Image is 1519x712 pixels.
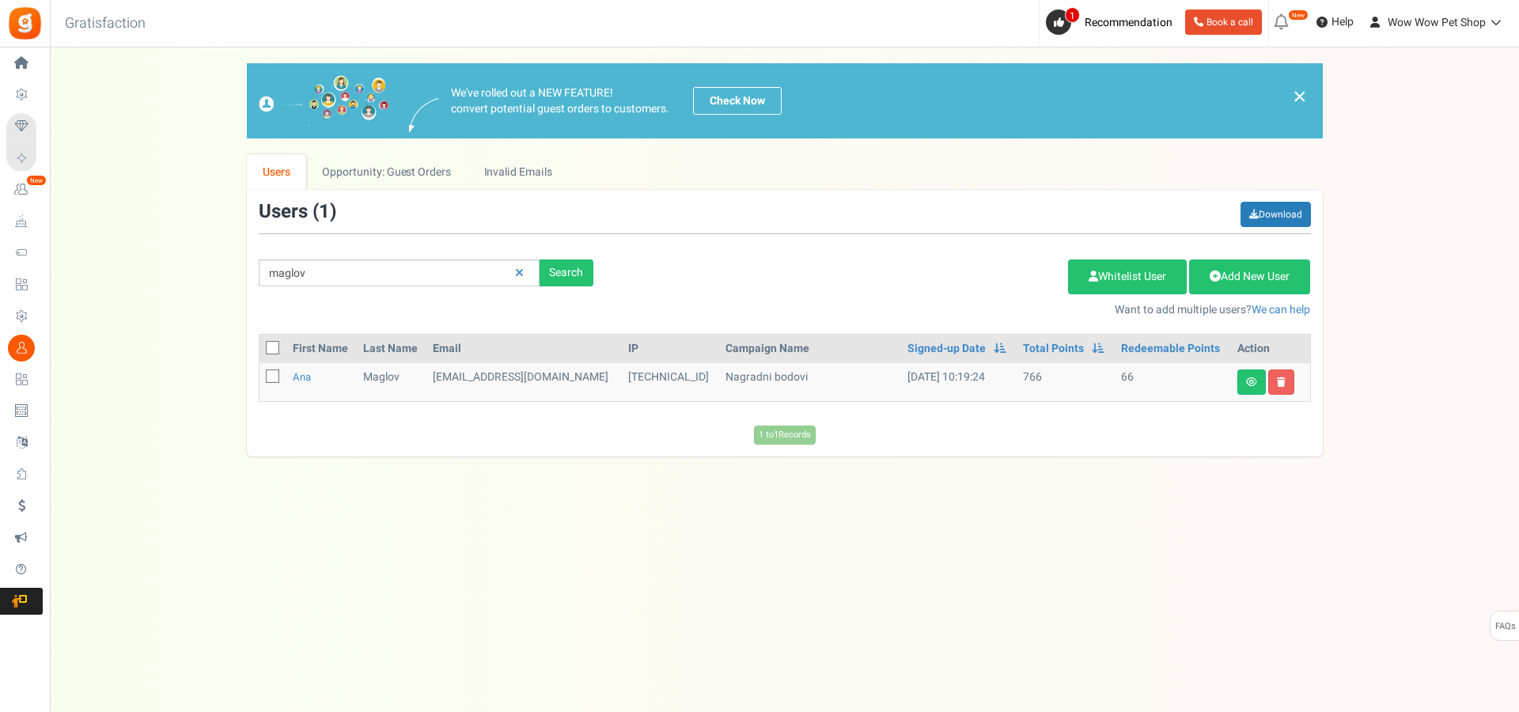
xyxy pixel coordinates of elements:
td: Nagradni bodovi [719,363,901,401]
td: [EMAIL_ADDRESS][DOMAIN_NAME] [426,363,622,401]
a: Signed-up Date [907,341,986,357]
th: First Name [286,335,357,363]
a: Help [1310,9,1360,35]
a: Check Now [693,87,782,115]
h3: Gratisfaction [47,8,163,40]
th: IP [622,335,719,363]
img: Gratisfaction [7,6,43,41]
span: 1 [1065,7,1080,23]
span: Recommendation [1085,14,1172,31]
th: Last Name [357,335,426,363]
input: Search by email or name [259,259,540,286]
a: Add New User [1189,259,1310,294]
th: Campaign Name [719,335,901,363]
a: Reset [507,259,532,287]
em: New [26,175,47,186]
p: We've rolled out a NEW FEATURE! convert potential guest orders to customers. [451,85,669,117]
a: Download [1241,202,1311,227]
a: New [6,176,43,203]
a: Total Points [1023,341,1084,357]
a: We can help [1252,301,1310,318]
a: Opportunity: Guest Orders [306,154,467,190]
td: [TECHNICAL_ID] [622,363,719,401]
span: Help [1328,14,1354,30]
th: Email [426,335,622,363]
a: × [1293,87,1307,106]
td: 66 [1115,363,1230,401]
td: 766 [1017,363,1115,401]
span: 1 [319,198,330,225]
div: Search [540,259,593,286]
th: Action [1231,335,1310,363]
td: [DATE] 10:19:24 [901,363,1017,401]
i: View details [1246,377,1257,387]
img: images [409,98,439,132]
h3: Users ( ) [259,202,336,222]
i: Delete user [1277,377,1286,387]
a: Redeemable Points [1121,341,1220,357]
a: 1 Recommendation [1046,9,1179,35]
img: images [259,75,389,127]
a: Users [247,154,307,190]
a: Ana [293,369,311,384]
em: New [1288,9,1309,21]
span: Wow Wow Pet Shop [1388,14,1486,31]
p: Want to add multiple users? [617,302,1311,318]
span: FAQs [1494,612,1516,642]
a: Invalid Emails [468,154,568,190]
td: Maglov [357,363,426,401]
a: Book a call [1185,9,1262,35]
a: Whitelist User [1068,259,1187,294]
